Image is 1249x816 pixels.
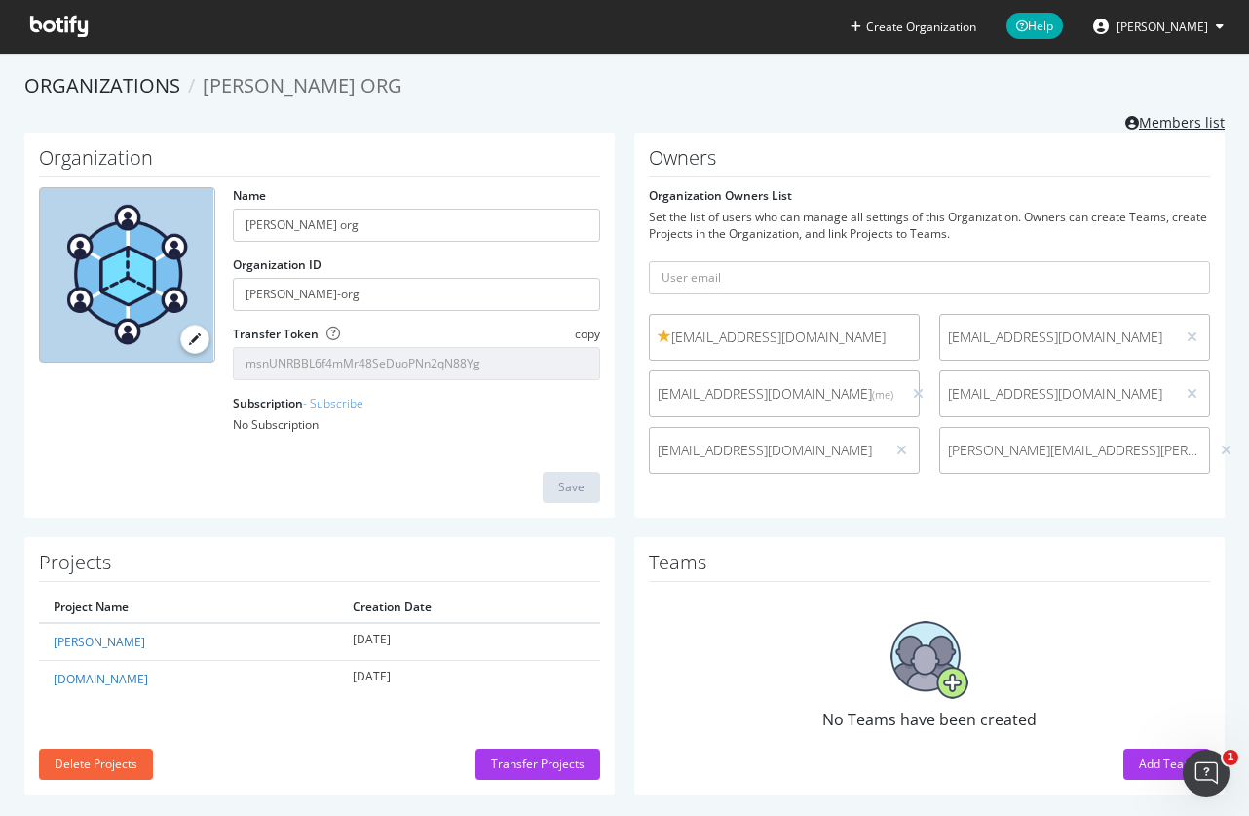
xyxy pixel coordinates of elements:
h1: Organization [39,147,600,177]
button: Create Organization [850,18,977,36]
span: [PERSON_NAME][EMAIL_ADDRESS][PERSON_NAME][DOMAIN_NAME] [948,441,1201,460]
button: Save [543,472,600,503]
span: No Teams have been created [822,709,1037,730]
iframe: Intercom live chat [1183,750,1230,797]
div: Add Team [1139,756,1194,772]
td: [DATE] [338,661,600,698]
a: Transfer Projects [475,756,600,772]
h1: Teams [649,552,1210,582]
h1: Projects [39,552,600,582]
th: Creation Date [338,592,600,623]
span: [PERSON_NAME] org [203,72,402,98]
a: Delete Projects [39,756,153,772]
span: [EMAIL_ADDRESS][DOMAIN_NAME] [658,441,877,460]
a: - Subscribe [303,395,363,411]
th: Project Name [39,592,338,623]
span: Emily Campbell [1117,19,1208,35]
a: [DOMAIN_NAME] [54,671,148,687]
label: Name [233,187,266,204]
label: Organization ID [233,256,322,273]
h1: Owners [649,147,1210,177]
div: Delete Projects [55,756,137,772]
input: name [233,209,600,242]
ol: breadcrumbs [24,72,1225,100]
a: Organizations [24,72,180,98]
button: Delete Projects [39,749,153,780]
label: Organization Owners List [649,187,792,204]
input: Organization ID [233,278,600,311]
a: [PERSON_NAME] [54,634,145,650]
div: No Subscription [233,416,600,433]
button: Add Team [1123,749,1210,780]
span: Help [1006,13,1063,39]
div: Set the list of users who can manage all settings of this Organization. Owners can create Teams, ... [649,209,1210,242]
span: [EMAIL_ADDRESS][DOMAIN_NAME] [658,328,911,347]
div: Transfer Projects [491,756,585,772]
label: Transfer Token [233,326,319,342]
a: Add Team [1123,756,1210,772]
span: copy [575,326,600,342]
div: Save [558,479,585,495]
span: [EMAIL_ADDRESS][DOMAIN_NAME] [948,384,1167,404]
span: [EMAIL_ADDRESS][DOMAIN_NAME] [658,384,893,404]
a: Members list [1125,108,1225,133]
td: [DATE] [338,623,600,661]
span: 1 [1223,750,1238,765]
input: User email [649,261,1210,294]
button: Transfer Projects [475,749,600,780]
small: (me) [872,387,893,402]
button: [PERSON_NAME] [1078,11,1239,42]
label: Subscription [233,395,363,411]
img: No Teams have been created [890,621,968,699]
span: [EMAIL_ADDRESS][DOMAIN_NAME] [948,328,1167,347]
